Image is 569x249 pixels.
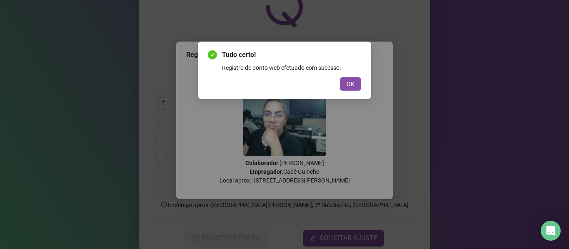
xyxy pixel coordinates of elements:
[222,63,361,72] div: Registro de ponto web efetuado com sucesso.
[347,79,354,89] span: OK
[541,221,561,241] div: Open Intercom Messenger
[208,50,217,59] span: check-circle
[222,50,361,60] span: Tudo certo!
[340,77,361,91] button: OK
